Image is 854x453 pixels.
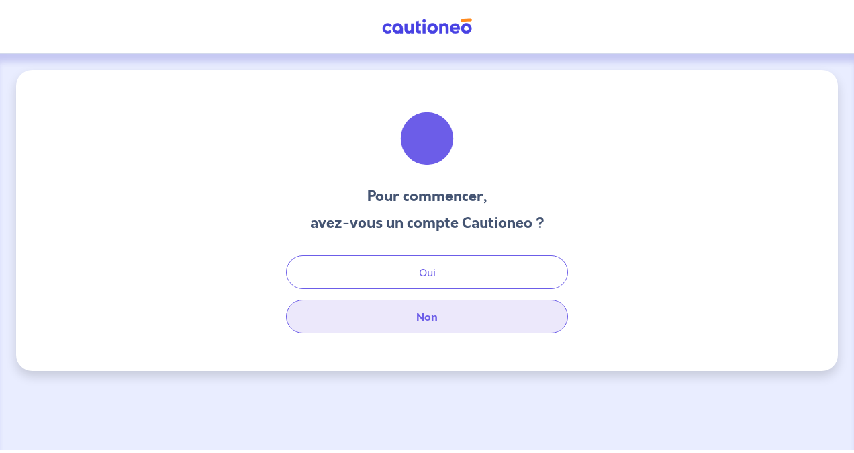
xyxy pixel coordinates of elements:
img: Cautioneo [377,18,477,35]
button: Oui [286,255,568,289]
button: Non [286,300,568,333]
h3: avez-vous un compte Cautioneo ? [310,212,544,234]
h3: Pour commencer, [310,186,544,207]
img: illu_welcome.svg [391,102,463,175]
